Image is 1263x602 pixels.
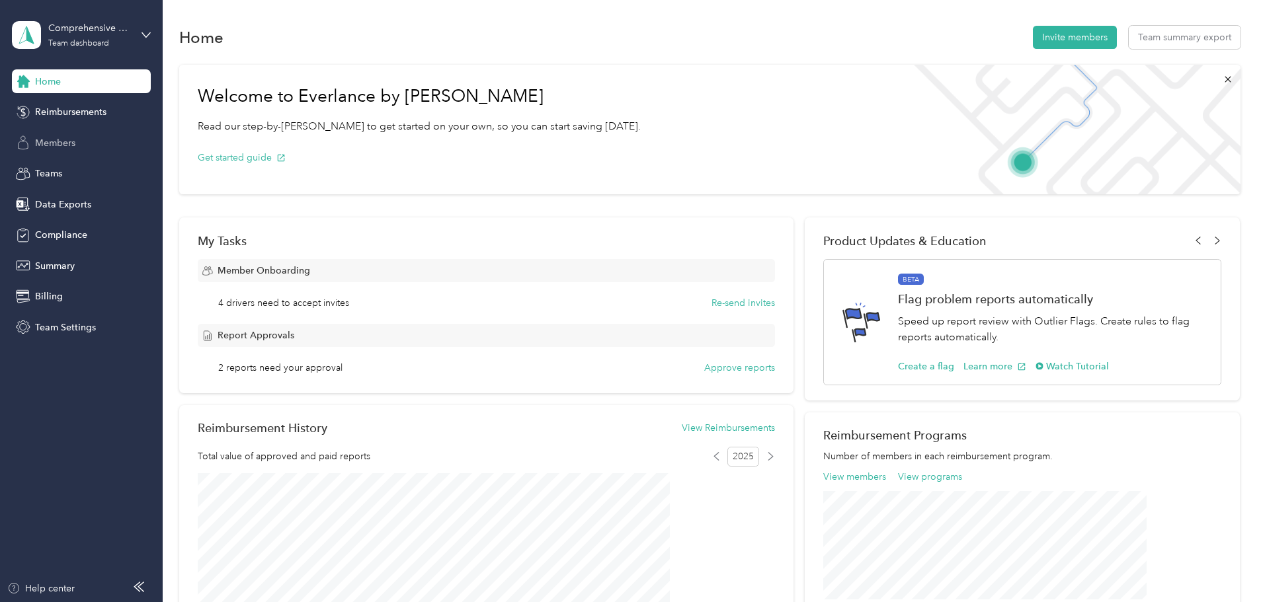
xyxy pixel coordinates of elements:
h1: Welcome to Everlance by [PERSON_NAME] [198,86,641,107]
span: Members [35,136,75,150]
h1: Home [179,30,224,44]
iframe: Everlance-gr Chat Button Frame [1189,528,1263,602]
span: Billing [35,289,63,303]
span: 4 drivers need to accept invites [218,296,349,310]
button: Create a flag [898,359,954,373]
span: Member Onboarding [218,264,310,278]
span: Teams [35,167,62,180]
h2: Reimbursement Programs [823,428,1221,442]
span: Product Updates & Education [823,234,987,248]
p: Read our step-by-[PERSON_NAME] to get started on your own, so you can start saving [DATE]. [198,118,641,135]
button: Help center [7,582,75,595]
h1: Flag problem reports automatically [898,292,1207,306]
div: Comprehensive Prosthetics & [MEDICAL_DATA] [48,21,131,35]
h2: Reimbursement History [198,421,327,435]
button: View programs [898,470,962,484]
button: Learn more [963,359,1026,373]
span: Reimbursements [35,105,106,119]
span: Team Settings [35,320,96,334]
button: View members [823,470,886,484]
div: My Tasks [198,234,775,248]
button: Re-send invites [712,296,775,310]
button: Watch Tutorial [1036,359,1109,373]
button: Team summary export [1129,26,1241,49]
span: Summary [35,259,75,273]
span: 2 reports need your approval [218,361,343,375]
span: Home [35,75,61,89]
div: Team dashboard [48,40,109,48]
button: Approve reports [704,361,775,375]
span: Report Approvals [218,328,294,342]
span: Compliance [35,228,87,242]
span: Data Exports [35,198,91,211]
img: Welcome to everlance [901,65,1240,194]
span: BETA [898,274,924,285]
p: Speed up report review with Outlier Flags. Create rules to flag reports automatically. [898,313,1207,346]
p: Number of members in each reimbursement program. [823,449,1221,463]
span: Total value of approved and paid reports [198,449,370,463]
button: Invite members [1033,26,1117,49]
span: 2025 [727,447,759,467]
button: Get started guide [198,151,286,165]
button: View Reimbursements [682,421,775,435]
